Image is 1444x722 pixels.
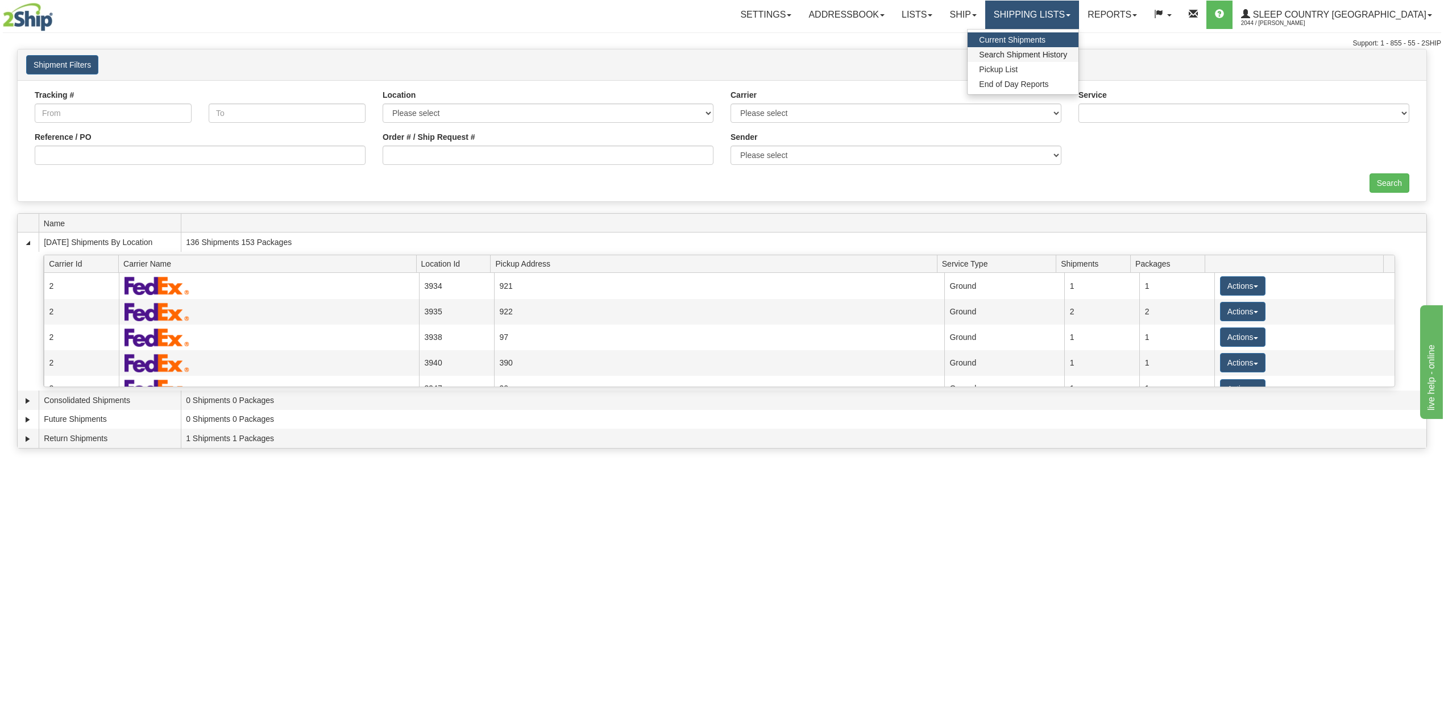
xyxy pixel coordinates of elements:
td: Ground [944,325,1064,350]
button: Actions [1220,353,1265,372]
span: Name [44,214,181,232]
button: Actions [1220,302,1265,321]
a: End of Day Reports [968,77,1078,92]
span: Location Id [421,255,491,272]
span: Current Shipments [979,35,1045,44]
iframe: chat widget [1418,303,1443,419]
a: Addressbook [800,1,893,29]
td: 1 Shipments 1 Packages [181,429,1426,448]
a: Lists [893,1,941,29]
label: Location [383,89,416,101]
label: Tracking # [35,89,74,101]
span: Pickup Address [495,255,937,272]
a: Search Shipment History [968,47,1078,62]
a: Expand [22,414,34,425]
img: FedEx Express® [125,379,190,398]
td: 2 [1064,299,1139,325]
td: 390 [494,350,944,376]
input: To [209,103,366,123]
td: 1 [1064,350,1139,376]
td: 97 [494,325,944,350]
a: Settings [732,1,800,29]
label: Carrier [731,89,757,101]
td: 2 [44,299,119,325]
span: Packages [1135,255,1205,272]
span: Carrier Id [49,255,118,272]
td: 3940 [419,350,494,376]
div: live help - online [9,7,105,20]
a: Pickup List [968,62,1078,77]
td: 90 [494,376,944,401]
label: Reference / PO [35,131,92,143]
button: Actions [1220,379,1265,399]
td: 2 [44,273,119,298]
td: 922 [494,299,944,325]
a: Reports [1079,1,1146,29]
input: From [35,103,192,123]
td: Ground [944,376,1064,401]
span: End of Day Reports [979,80,1048,89]
span: Pickup List [979,65,1018,74]
td: 1 [1139,325,1214,350]
td: 2 [44,376,119,401]
label: Order # / Ship Request # [383,131,475,143]
td: 3935 [419,299,494,325]
a: Ship [941,1,985,29]
td: 0 Shipments 0 Packages [181,391,1426,410]
a: Sleep Country [GEOGRAPHIC_DATA] 2044 / [PERSON_NAME] [1233,1,1441,29]
td: Return Shipments [39,429,181,448]
a: Collapse [22,237,34,248]
span: 2044 / [PERSON_NAME] [1241,18,1326,29]
div: Support: 1 - 855 - 55 - 2SHIP [3,39,1441,48]
span: Sleep Country [GEOGRAPHIC_DATA] [1250,10,1426,19]
span: Shipments [1061,255,1130,272]
td: 2 [1139,299,1214,325]
td: 2 [44,350,119,376]
label: Sender [731,131,757,143]
label: Service [1078,89,1107,101]
img: FedEx Express® [125,354,190,372]
td: 1 [1064,325,1139,350]
img: FedEx Express® [125,328,190,347]
td: 1 [1064,376,1139,401]
img: FedEx Express® [125,302,190,321]
td: Ground [944,273,1064,298]
td: Ground [944,350,1064,376]
td: Future Shipments [39,410,181,429]
td: 3947 [419,376,494,401]
td: 136 Shipments 153 Packages [181,233,1426,252]
td: 1 [1064,273,1139,298]
span: Search Shipment History [979,50,1067,59]
input: Search [1370,173,1409,193]
td: 3938 [419,325,494,350]
button: Actions [1220,327,1265,347]
span: Service Type [942,255,1056,272]
button: Actions [1220,276,1265,296]
button: Shipment Filters [26,55,98,74]
img: logo2044.jpg [3,3,53,31]
img: FedEx Express® [125,276,190,295]
td: 1 [1139,376,1214,401]
td: 3934 [419,273,494,298]
td: 1 [1139,273,1214,298]
td: 0 Shipments 0 Packages [181,410,1426,429]
td: 921 [494,273,944,298]
td: 2 [44,325,119,350]
a: Shipping lists [985,1,1079,29]
td: 1 [1139,350,1214,376]
td: [DATE] Shipments By Location [39,233,181,252]
span: Carrier Name [123,255,416,272]
a: Current Shipments [968,32,1078,47]
td: Ground [944,299,1064,325]
a: Expand [22,433,34,445]
a: Expand [22,395,34,406]
td: Consolidated Shipments [39,391,181,410]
